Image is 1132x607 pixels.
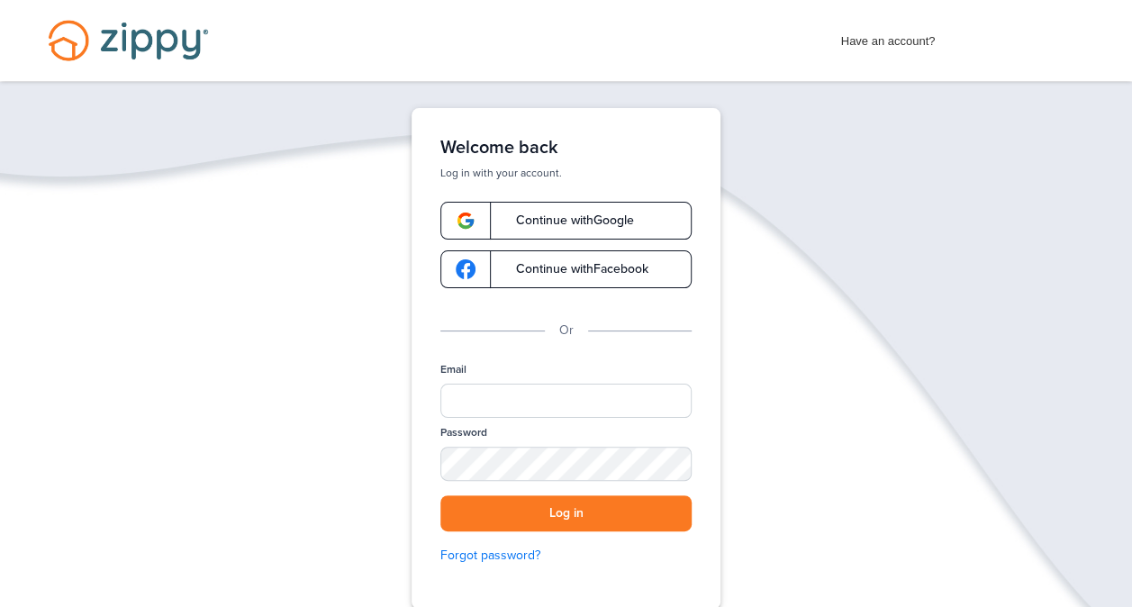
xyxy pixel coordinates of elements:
span: Have an account? [841,23,936,51]
label: Password [440,425,487,440]
button: Log in [440,495,692,532]
input: Password [440,447,692,480]
span: Continue with Facebook [498,263,648,276]
a: google-logoContinue withGoogle [440,202,692,240]
img: google-logo [456,259,475,279]
h1: Welcome back [440,137,692,159]
a: Forgot password? [440,546,692,566]
p: Log in with your account. [440,166,692,180]
img: google-logo [456,211,475,231]
p: Or [559,321,574,340]
input: Email [440,384,692,418]
a: google-logoContinue withFacebook [440,250,692,288]
label: Email [440,362,466,377]
span: Continue with Google [498,214,634,227]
